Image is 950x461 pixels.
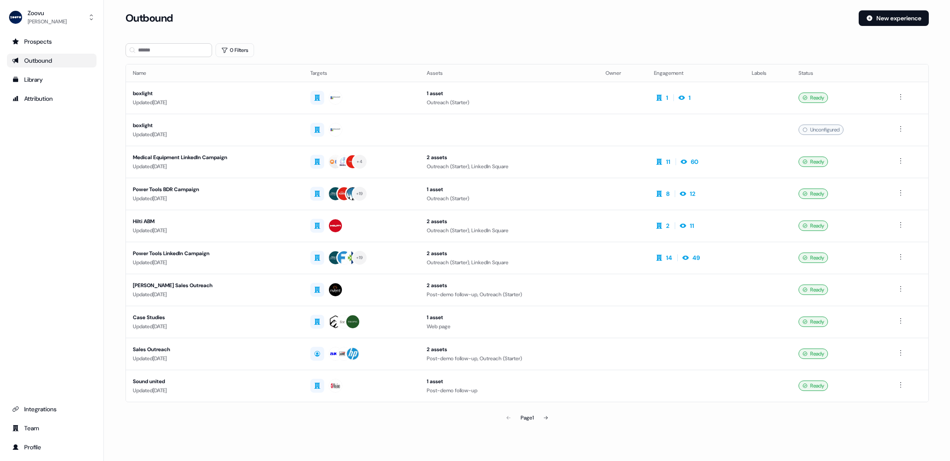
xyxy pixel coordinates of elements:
a: Go to profile [7,440,97,454]
div: 1 asset [427,377,592,386]
div: Updated [DATE] [133,322,296,331]
div: Outreach (Starter), LinkedIn Square [427,258,592,267]
div: Updated [DATE] [133,386,296,395]
div: Outreach (Starter), LinkedIn Square [427,162,592,171]
th: Targets [303,64,420,82]
div: Post-demo follow-up [427,386,592,395]
div: Updated [DATE] [133,354,296,363]
div: Outbound [12,56,91,65]
div: Integrations [12,405,91,413]
div: 60 [691,157,699,166]
div: 1 asset [427,313,592,322]
th: Name [126,64,303,82]
div: 8 [666,189,670,198]
div: Ready [799,285,828,295]
div: Ready [799,349,828,359]
button: Zoovu[PERSON_NAME] [7,7,97,28]
h3: Outbound [126,12,173,25]
div: Prospects [12,37,91,46]
th: Assets [420,64,599,82]
div: Team [12,424,91,432]
div: Outreach (Starter), LinkedIn Square [427,226,592,235]
div: Web page [427,322,592,331]
div: Ready [799,189,828,199]
div: 2 assets [427,217,592,226]
div: Post-demo follow-up, Outreach (Starter) [427,354,592,363]
div: 1 [666,93,668,102]
div: Updated [DATE] [133,98,296,107]
div: Ready [799,157,828,167]
div: Library [12,75,91,84]
div: Zoovu [28,9,67,17]
div: Sound united [133,377,296,386]
div: Power Tools BDR Campaign [133,185,296,194]
div: Sales Outreach [133,345,296,354]
th: Engagement [647,64,745,82]
div: Updated [DATE] [133,130,296,139]
div: + 19 [356,190,363,198]
div: 2 assets [427,249,592,258]
div: [PERSON_NAME] Sales Outreach [133,281,296,290]
div: 12 [690,189,696,198]
button: New experience [859,10,929,26]
div: Ready [799,253,828,263]
div: 2 [666,221,670,230]
div: 1 asset [427,89,592,98]
div: Unconfigured [799,125,844,135]
div: Ready [799,221,828,231]
div: Outreach (Starter) [427,194,592,203]
a: Go to outbound experience [7,54,97,67]
div: [PERSON_NAME] [28,17,67,26]
div: Power Tools LinkedIn Campaign [133,249,296,258]
div: 49 [692,253,700,262]
div: boxlight [133,121,296,130]
a: Go to prospects [7,35,97,48]
div: + 4 [357,158,362,166]
th: Owner [599,64,647,82]
th: Labels [745,64,792,82]
div: Outreach (Starter) [427,98,592,107]
div: Updated [DATE] [133,162,296,171]
div: Ready [799,317,828,327]
div: Updated [DATE] [133,258,296,267]
div: 11 [666,157,670,166]
div: 14 [666,253,672,262]
a: Go to team [7,421,97,435]
a: Go to integrations [7,402,97,416]
div: 11 [690,221,694,230]
div: Ready [799,381,828,391]
div: Updated [DATE] [133,194,296,203]
div: 1 [689,93,691,102]
div: 2 assets [427,345,592,354]
button: 0 Filters [216,43,254,57]
div: Attribution [12,94,91,103]
a: Go to templates [7,73,97,86]
div: boxlight [133,89,296,98]
div: 2 assets [427,153,592,162]
div: Page 1 [521,413,534,422]
div: Updated [DATE] [133,290,296,299]
div: Case Studies [133,313,296,322]
div: 1 asset [427,185,592,194]
th: Status [792,64,888,82]
div: Hilti ABM [133,217,296,226]
a: Go to attribution [7,92,97,106]
div: + 19 [356,254,363,262]
div: Post-demo follow-up, Outreach (Starter) [427,290,592,299]
div: Updated [DATE] [133,226,296,235]
div: Ready [799,93,828,103]
div: Profile [12,443,91,451]
div: 2 assets [427,281,592,290]
div: Medical Equipment LinkedIn Campaign [133,153,296,162]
